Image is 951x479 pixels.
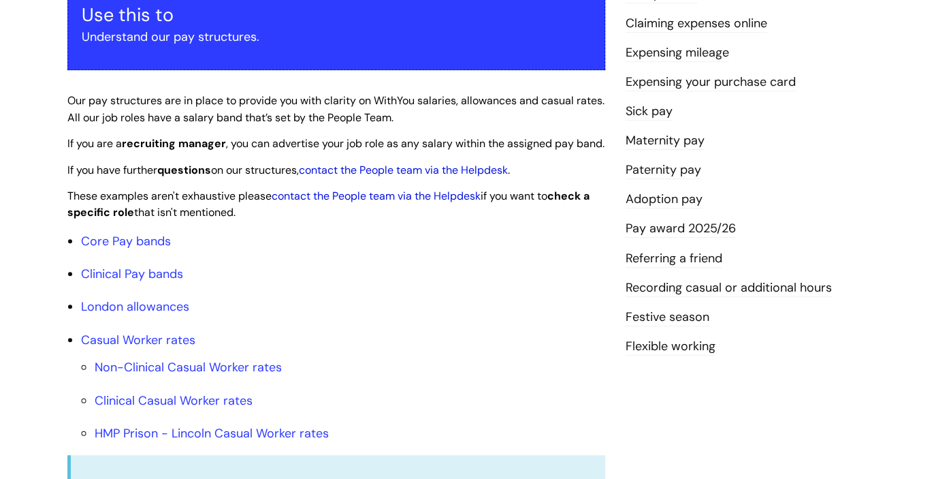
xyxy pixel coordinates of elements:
[157,163,211,177] strong: questions
[95,392,253,409] a: Clinical Casual Worker rates
[82,4,591,26] h3: Use this to
[67,93,605,125] span: Our pay structures are in place to provide you with clarity on WithYou salaries, allowances and c...
[81,233,171,249] a: Core Pay bands
[626,338,715,356] a: Flexible working
[626,74,796,91] a: Expensing your purchase card
[626,220,736,238] a: Pay award 2025/26
[626,103,673,121] a: Sick pay
[626,15,767,33] a: Claiming expenses online
[626,309,709,326] a: Festive season
[626,161,701,179] a: Paternity pay
[122,136,226,151] strong: recruiting manager
[67,136,605,151] span: If you are a , you can advertise your job role as any salary within the assigned pay band.
[82,26,591,48] p: Understand our pay structures.
[626,279,832,297] a: Recording casual or additional hours
[626,191,703,208] a: Adoption pay
[81,266,183,282] a: Clinical Pay bands
[81,332,195,348] a: Casual Worker rates
[626,132,705,150] a: Maternity pay
[272,189,481,203] a: contact the People team via the Helpdesk
[67,163,510,177] span: If you have further on our structures, .
[626,44,729,62] a: Expensing mileage
[95,425,329,442] a: HMP Prison - Lincoln Casual Worker rates
[67,189,590,220] span: These examples aren't exhaustive please if you want to that isn't mentioned.
[95,359,282,375] a: Non-Clinical Casual Worker rates
[626,250,722,268] a: Referring a friend
[81,298,189,315] a: London allowances
[299,163,508,177] a: contact the People team via the Helpdesk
